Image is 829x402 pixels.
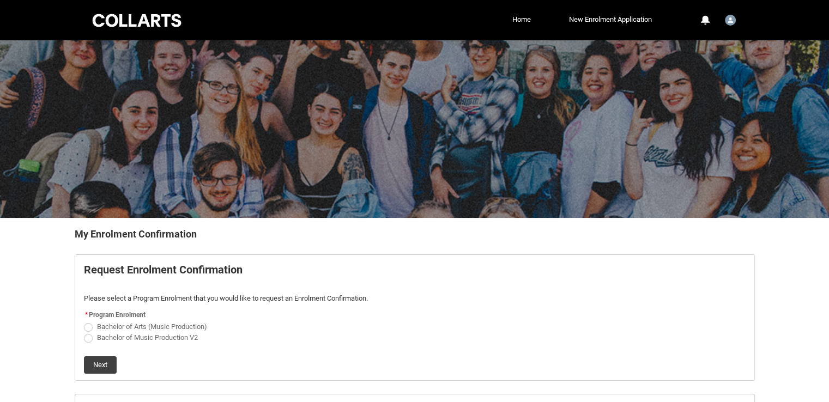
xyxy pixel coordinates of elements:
[85,311,88,319] abbr: required
[97,333,198,342] span: Bachelor of Music Production V2
[84,293,746,304] p: Please select a Program Enrolment that you would like to request an Enrolment Confirmation.
[566,11,655,28] a: New Enrolment Application
[510,11,534,28] a: Home
[75,228,197,240] b: My Enrolment Confirmation
[722,10,739,28] button: User Profile Student.mtrethowen.6823
[89,311,146,319] span: Program Enrolment
[75,254,755,381] article: REDU_Generate_Enrolment_Confirmation flow
[84,356,117,374] button: Next
[84,263,243,276] b: Request Enrolment Confirmation
[97,322,207,331] span: Bachelor of Arts (Music Production)
[725,15,736,26] img: Student.mtrethowen.6823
